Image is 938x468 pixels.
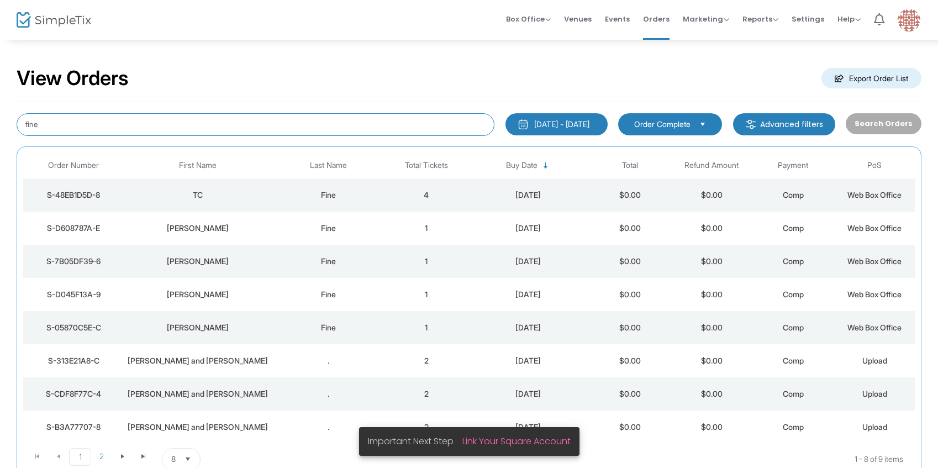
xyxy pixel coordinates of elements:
[564,5,592,33] span: Venues
[25,322,122,333] div: S-05870C5E-C
[589,344,671,377] td: $0.00
[274,190,383,201] div: Fine
[274,388,383,399] div: .
[17,66,129,91] h2: View Orders
[470,190,586,201] div: 9/17/2025
[386,178,467,212] td: 4
[518,119,529,130] img: monthly
[171,454,176,465] span: 8
[386,377,467,411] td: 2
[127,223,268,234] div: Cynthia
[368,435,462,448] span: Important Next Step
[847,290,902,299] span: Web Box Office
[470,355,586,366] div: 9/9/2025
[69,448,91,466] span: Page 1
[589,153,671,178] th: Total
[91,448,112,465] span: Page 2
[671,377,752,411] td: $0.00
[847,256,902,266] span: Web Box Office
[605,5,630,33] span: Events
[127,388,268,399] div: Elliott and Susan Fineman
[783,389,804,398] span: Comp
[671,212,752,245] td: $0.00
[25,223,122,234] div: S-D608787A-E
[127,422,268,433] div: Elliott and Susan Fineman
[589,212,671,245] td: $0.00
[470,223,586,234] div: 9/11/2025
[127,256,268,267] div: Cynthia
[179,161,217,170] span: First Name
[274,289,383,300] div: Fine
[274,256,383,267] div: Fine
[118,452,127,461] span: Go to the next page
[17,113,494,136] input: Search by name, email, phone, order number, ip address, or last 4 digits of card
[589,311,671,344] td: $0.00
[48,161,99,170] span: Order Number
[867,161,882,170] span: PoS
[112,448,133,465] span: Go to the next page
[847,190,902,199] span: Web Box Office
[862,356,887,365] span: Upload
[127,322,268,333] div: Cynthia
[847,323,902,332] span: Web Box Office
[589,278,671,311] td: $0.00
[589,245,671,278] td: $0.00
[783,256,804,266] span: Comp
[25,190,122,201] div: S-48EB1D5D-8
[505,113,608,135] button: [DATE] - [DATE]
[643,5,670,33] span: Orders
[783,323,804,332] span: Comp
[783,223,804,233] span: Comp
[683,14,729,24] span: Marketing
[847,223,902,233] span: Web Box Office
[589,411,671,444] td: $0.00
[386,311,467,344] td: 1
[127,355,268,366] div: Elliott and Susan Fineman
[127,289,268,300] div: Cynthia
[506,14,551,24] span: Box Office
[386,153,467,178] th: Total Tickets
[386,411,467,444] td: 2
[695,118,710,130] button: Select
[778,161,808,170] span: Payment
[506,161,537,170] span: Buy Date
[742,14,778,24] span: Reports
[23,153,915,444] div: Data table
[274,355,383,366] div: .
[127,190,268,201] div: TC
[386,245,467,278] td: 1
[386,344,467,377] td: 2
[25,289,122,300] div: S-D045F13A-9
[25,422,122,433] div: S-B3A77707-8
[25,355,122,366] div: S-313E21A8-C
[783,422,804,432] span: Comp
[837,14,861,24] span: Help
[541,161,550,170] span: Sortable
[783,356,804,365] span: Comp
[274,422,383,433] div: .
[671,153,752,178] th: Refund Amount
[534,119,589,130] div: [DATE] - [DATE]
[25,388,122,399] div: S-CDF8F77C-4
[862,389,887,398] span: Upload
[310,161,347,170] span: Last Name
[386,278,467,311] td: 1
[671,411,752,444] td: $0.00
[671,178,752,212] td: $0.00
[470,256,586,267] div: 9/11/2025
[589,377,671,411] td: $0.00
[783,290,804,299] span: Comp
[821,68,921,88] m-button: Export Order List
[792,5,824,33] span: Settings
[745,119,756,130] img: filter
[470,322,586,333] div: 9/11/2025
[589,178,671,212] td: $0.00
[634,119,691,130] span: Order Complete
[671,344,752,377] td: $0.00
[671,311,752,344] td: $0.00
[139,452,148,461] span: Go to the last page
[470,388,586,399] div: 9/9/2025
[274,322,383,333] div: Fine
[733,113,835,135] m-button: Advanced filters
[133,448,154,465] span: Go to the last page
